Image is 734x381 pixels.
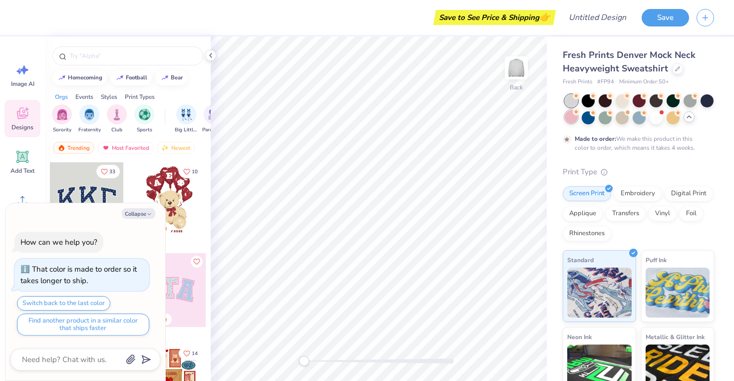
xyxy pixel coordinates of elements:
[10,167,34,175] span: Add Text
[78,104,101,134] div: filter for Fraternity
[55,92,68,101] div: Orgs
[567,255,594,265] span: Standard
[125,92,155,101] div: Print Types
[192,351,198,356] span: 14
[52,104,72,134] div: filter for Sorority
[96,165,120,178] button: Like
[58,75,66,81] img: trend_line.gif
[53,126,71,134] span: Sorority
[109,169,115,174] span: 33
[563,166,714,178] div: Print Type
[563,49,696,74] span: Fresh Prints Denver Mock Neck Heavyweight Sweatshirt
[506,58,526,78] img: Back
[208,109,220,120] img: Parent's Weekend Image
[179,347,202,360] button: Like
[84,109,95,120] img: Fraternity Image
[134,104,154,134] button: filter button
[619,78,669,86] span: Minimum Order: 50 +
[78,126,101,134] span: Fraternity
[137,126,152,134] span: Sports
[101,92,117,101] div: Styles
[646,332,705,342] span: Metallic & Glitter Ink
[11,80,34,88] span: Image AI
[191,256,203,268] button: Like
[126,75,147,80] div: football
[75,92,93,101] div: Events
[11,123,33,131] span: Designs
[20,237,97,247] div: How can we help you?
[561,7,634,27] input: Untitled Design
[175,126,198,134] span: Big Little Reveal
[680,206,703,221] div: Foil
[646,255,667,265] span: Puff Ink
[116,75,124,81] img: trend_line.gif
[175,104,198,134] div: filter for Big Little Reveal
[606,206,646,221] div: Transfers
[69,51,197,61] input: Try "Alpha"
[107,104,127,134] button: filter button
[78,104,101,134] button: filter button
[510,83,523,92] div: Back
[567,268,632,318] img: Standard
[97,142,154,154] div: Most Favorited
[161,75,169,81] img: trend_line.gif
[52,104,72,134] button: filter button
[614,186,662,201] div: Embroidery
[575,135,616,143] strong: Made to order:
[175,104,198,134] button: filter button
[192,169,198,174] span: 10
[139,109,150,120] img: Sports Image
[181,109,192,120] img: Big Little Reveal Image
[107,104,127,134] div: filter for Club
[20,264,137,286] div: That color is made to order so it takes longer to ship.
[17,296,110,311] button: Switch back to the last color
[111,126,122,134] span: Club
[436,10,553,25] div: Save to See Price & Shipping
[155,70,187,85] button: bear
[57,144,65,151] img: trending.gif
[539,11,550,23] span: 👉
[52,70,107,85] button: homecoming
[202,104,225,134] button: filter button
[299,356,309,366] div: Accessibility label
[53,142,94,154] div: Trending
[102,144,110,151] img: most_fav.gif
[642,9,689,26] button: Save
[56,109,68,120] img: Sorority Image
[202,126,225,134] span: Parent's Weekend
[575,134,698,152] div: We make this product in this color to order, which means it takes 4 weeks.
[179,165,202,178] button: Like
[646,268,710,318] img: Puff Ink
[68,75,102,80] div: homecoming
[563,206,603,221] div: Applique
[563,186,611,201] div: Screen Print
[17,314,149,336] button: Find another product in a similar color that ships faster
[157,142,195,154] div: Newest
[567,332,592,342] span: Neon Ink
[171,75,183,80] div: bear
[111,109,122,120] img: Club Image
[649,206,677,221] div: Vinyl
[134,104,154,134] div: filter for Sports
[110,70,152,85] button: football
[202,104,225,134] div: filter for Parent's Weekend
[665,186,713,201] div: Digital Print
[122,208,155,219] button: Collapse
[563,226,611,241] div: Rhinestones
[161,144,169,151] img: newest.gif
